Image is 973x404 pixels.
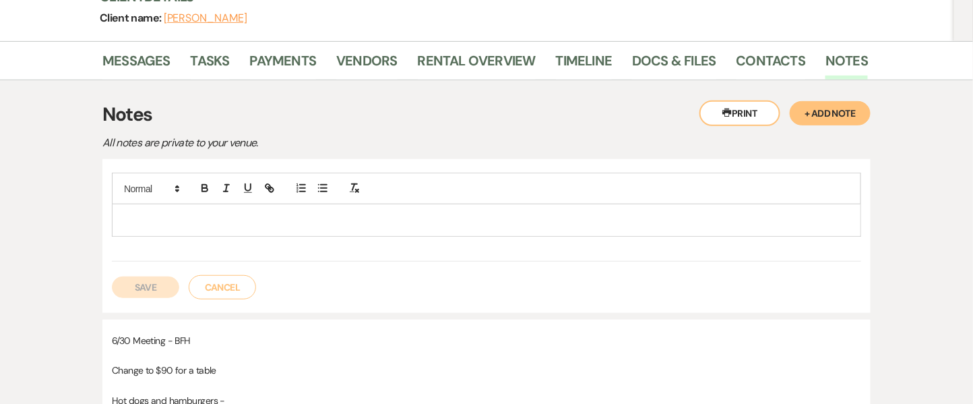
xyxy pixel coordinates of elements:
a: Timeline [556,50,613,80]
a: Messages [102,50,170,80]
button: [PERSON_NAME] [164,13,247,24]
a: Rental Overview [418,50,536,80]
a: Vendors [336,50,397,80]
h3: Notes [102,100,871,129]
a: Notes [825,50,868,80]
a: Docs & Files [632,50,716,80]
a: Payments [250,50,317,80]
p: 6/30 Meeting - BFH [112,333,861,348]
span: Client name: [100,11,164,25]
button: + Add Note [790,101,871,125]
a: Tasks [191,50,230,80]
a: Contacts [736,50,806,80]
p: Change to $90 for a table [112,363,861,378]
button: Print [699,100,780,126]
p: All notes are private to your venue. [102,134,574,152]
button: Cancel [189,275,256,299]
button: Save [112,277,179,298]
